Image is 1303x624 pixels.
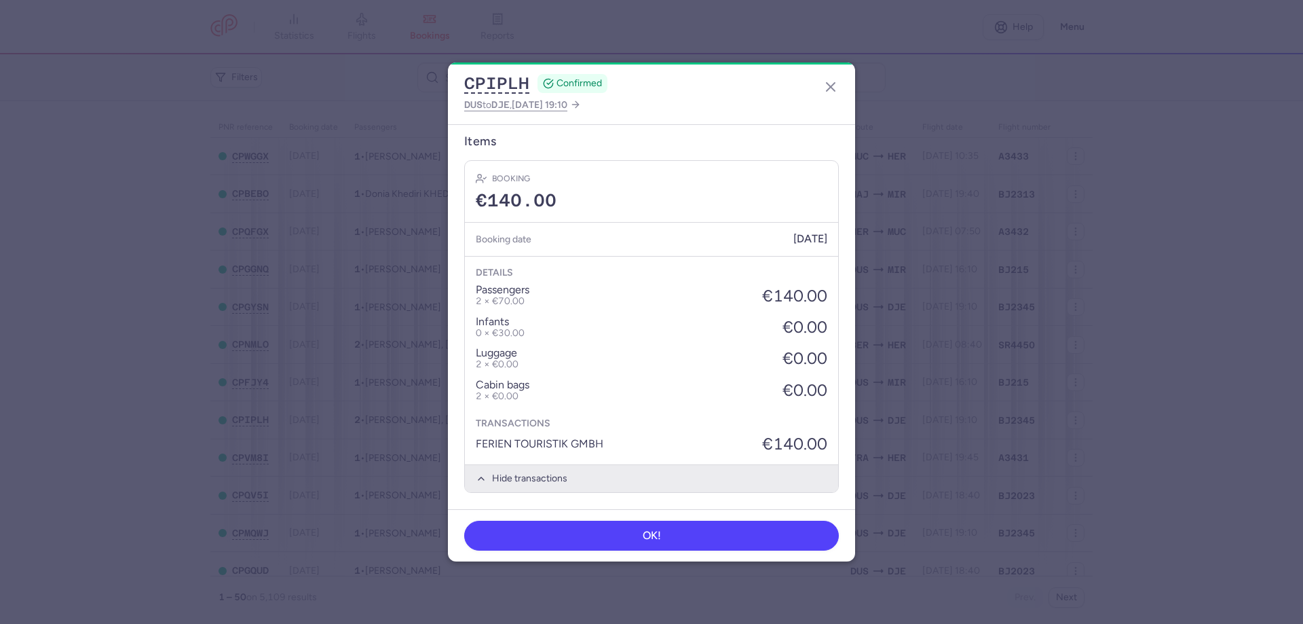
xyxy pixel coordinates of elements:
[782,318,827,337] div: €0.00
[491,99,510,110] span: DJE
[464,521,839,551] button: OK!
[464,96,567,113] span: to ,
[492,172,530,185] h4: Booking
[476,347,518,359] p: luggage
[476,418,827,429] h4: Transactions
[762,287,827,306] div: €140.00
[476,328,525,339] p: 0 × €30.00
[782,349,827,368] div: €0.00
[476,316,525,328] p: infants
[464,96,581,113] a: DUStoDJE,[DATE] 19:10
[464,73,529,94] button: CPIPLH
[476,391,529,402] li: 2 × €0.00
[476,191,556,211] span: €140.00
[465,161,838,223] div: Booking€140.00
[512,99,567,111] span: [DATE] 19:10
[793,233,827,245] span: [DATE]
[476,359,518,370] li: 2 × €0.00
[476,379,529,391] p: cabin bags
[476,296,529,307] p: 2 × €70.00
[476,231,531,248] h5: Booking date
[476,438,603,450] p: FERIEN TOURISTIK GMBH
[782,381,827,400] div: €0.00
[476,284,529,296] p: passengers
[476,268,827,278] h4: Details
[464,134,496,149] h3: Items
[762,435,827,454] p: €140.00
[556,77,602,90] span: CONFIRMED
[464,99,483,110] span: DUS
[643,530,661,542] span: OK!
[465,464,838,492] button: Hide transactions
